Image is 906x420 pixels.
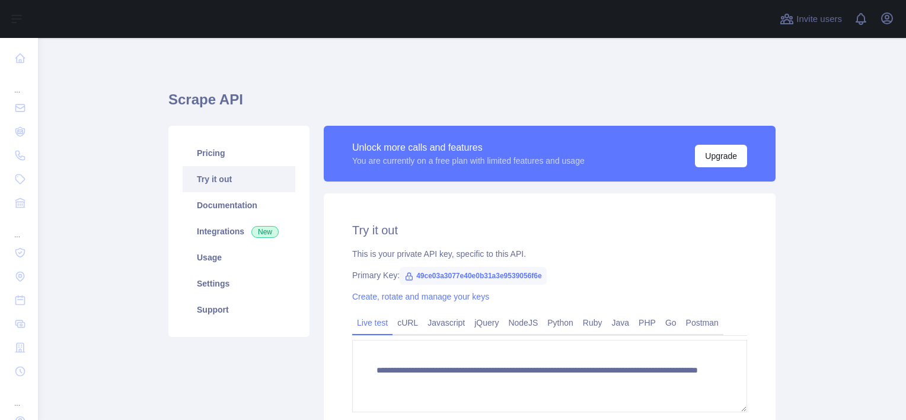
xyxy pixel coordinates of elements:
[352,269,747,281] div: Primary Key:
[796,12,842,26] span: Invite users
[352,292,489,301] a: Create, rotate and manage your keys
[168,90,776,119] h1: Scrape API
[352,313,393,332] a: Live test
[183,297,295,323] a: Support
[9,384,28,408] div: ...
[470,313,503,332] a: jQuery
[183,218,295,244] a: Integrations New
[9,71,28,95] div: ...
[9,216,28,240] div: ...
[352,155,585,167] div: You are currently on a free plan with limited features and usage
[423,313,470,332] a: Javascript
[352,248,747,260] div: This is your private API key, specific to this API.
[543,313,578,332] a: Python
[183,244,295,271] a: Usage
[400,267,547,285] span: 49ce03a3077e40e0b31a3e9539056f6e
[183,192,295,218] a: Documentation
[503,313,543,332] a: NodeJS
[681,313,723,332] a: Postman
[661,313,681,332] a: Go
[695,145,747,167] button: Upgrade
[183,140,295,166] a: Pricing
[352,222,747,238] h2: Try it out
[578,313,607,332] a: Ruby
[251,226,279,238] span: New
[183,166,295,192] a: Try it out
[393,313,423,332] a: cURL
[777,9,844,28] button: Invite users
[183,271,295,297] a: Settings
[607,313,634,332] a: Java
[634,313,661,332] a: PHP
[352,141,585,155] div: Unlock more calls and features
